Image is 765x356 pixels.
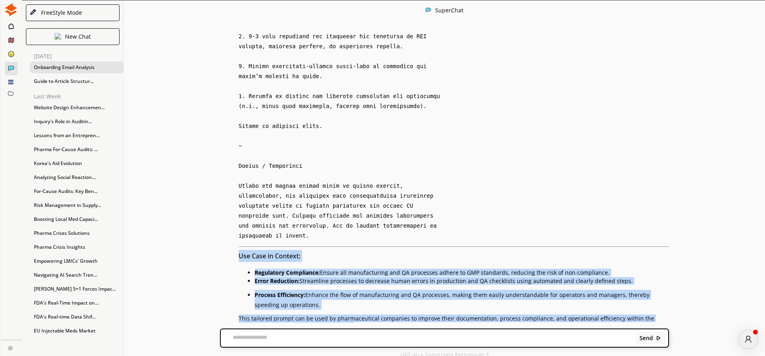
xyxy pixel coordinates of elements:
[30,213,124,225] div: Boosting Local Med Capaci...
[255,291,305,299] strong: Process Efficiency:
[34,93,124,100] p: Last Week
[255,269,320,276] strong: Regulatory Compliance:
[30,283,124,295] div: [PERSON_NAME] 5+1 Forces Impac...
[30,255,124,267] div: Empowering LMICs' Growth
[34,53,124,59] p: [DATE]
[30,157,124,169] div: Korea's Aid Evolution
[30,297,124,309] div: FDA's Real-Time Impact on...
[30,102,124,114] div: Website Design Enhancemen...
[255,290,669,310] li: Enhance the flow of manufacturing and QA processes, making them easily understandable for operato...
[30,171,124,183] div: Analyzing Social Reaction...
[55,33,61,39] img: Close
[255,278,669,284] p: Streamline processes to decrease human errors in production and QA checklists using automated and...
[739,330,758,349] button: atlas-launcher
[739,330,758,349] div: atlas-message-author-avatar
[639,335,653,341] b: Send
[255,277,300,285] strong: Error Reduction:
[30,325,124,337] div: EU Injectable Meds Market
[30,130,124,142] div: Lessons from an Entrepren...
[656,335,661,341] img: Close
[1,340,21,354] a: Close
[30,144,124,155] div: Pharma For-Cause Audits: ...
[4,3,18,16] img: Close
[239,315,669,328] p: This tailored prompt can be used by pharmaceutical companies to improve their documentation, proc...
[239,250,669,262] h3: Use Case in Context:
[30,199,124,211] div: Risk Management in Supply...
[30,185,124,197] div: For-Cause Audits: Key Ben...
[8,346,13,350] img: Close
[30,269,124,281] div: Navigating AI Search Tren...
[426,7,431,13] img: Close
[30,227,124,239] div: Pharma Crises Solutions
[435,7,463,14] div: SuperChat
[255,269,669,276] p: Ensure all manufacturing and QA processes adhere to GMP standards, reducing the risk of non-compl...
[65,33,91,40] p: New Chat
[30,116,124,128] div: Inquiry's Role in Auditin...
[30,311,124,323] div: FDA's Real-time Data Shif...
[38,10,82,16] div: FreeStyle Mode
[30,61,124,73] div: Onboarding Email Analysis
[29,9,37,16] img: Close
[30,75,124,87] div: Guide to Article Structur...
[30,241,124,253] div: Pharma Crisis Insights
